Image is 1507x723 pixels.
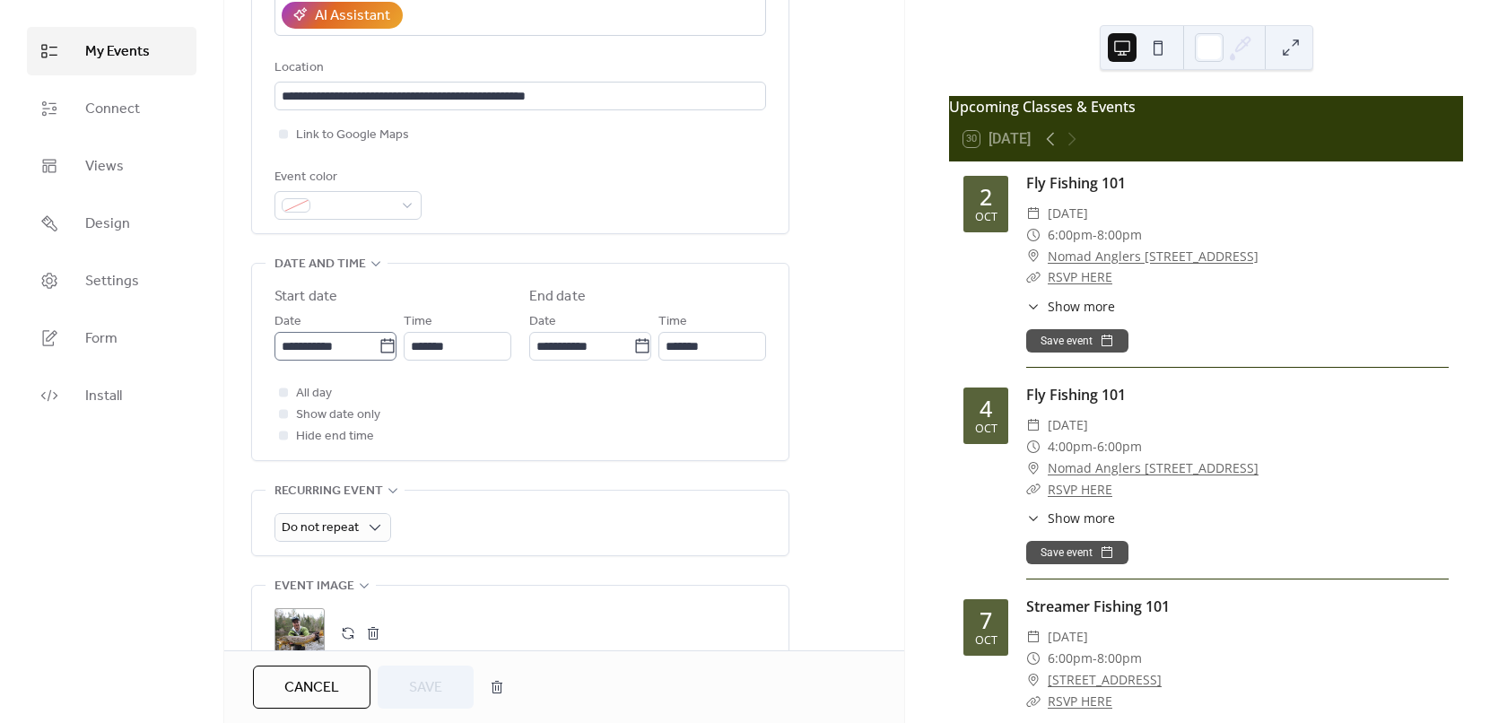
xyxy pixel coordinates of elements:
div: ​ [1026,479,1041,501]
a: RSVP HERE [1048,268,1112,285]
div: Start date [274,286,337,308]
span: - [1093,224,1097,246]
a: Fly Fishing 101 [1026,385,1126,405]
span: Form [85,328,118,350]
a: Fly Fishing 101 [1026,173,1126,193]
a: Form [27,314,196,362]
div: Location [274,57,762,79]
button: Save event [1026,541,1128,564]
span: Connect [85,99,140,120]
span: 8:00pm [1097,224,1142,246]
div: ​ [1026,436,1041,457]
div: ​ [1026,648,1041,669]
a: Views [27,142,196,190]
span: Link to Google Maps [296,125,409,146]
a: Connect [27,84,196,133]
div: Oct [975,635,997,647]
a: Nomad Anglers [STREET_ADDRESS] [1048,457,1259,479]
button: Cancel [253,666,370,709]
span: Date [529,311,556,333]
button: AI Assistant [282,2,403,29]
a: [STREET_ADDRESS] [1048,669,1162,691]
div: ​ [1026,297,1041,316]
span: - [1093,436,1097,457]
div: Oct [975,423,997,435]
a: My Events [27,27,196,75]
span: Time [404,311,432,333]
span: Hide end time [296,426,374,448]
div: AI Assistant [315,5,390,27]
div: ​ [1026,457,1041,479]
div: 4 [980,397,992,420]
span: - [1093,648,1097,669]
span: Date [274,311,301,333]
div: End date [529,286,586,308]
a: Settings [27,257,196,305]
div: ​ [1026,266,1041,288]
div: Upcoming Classes & Events [949,96,1463,118]
span: 6:00pm [1048,224,1093,246]
span: Show more [1048,297,1115,316]
div: 7 [980,609,992,632]
a: Streamer Fishing 101 [1026,597,1170,616]
div: ​ [1026,224,1041,246]
div: ​ [1026,691,1041,712]
span: [DATE] [1048,414,1088,436]
button: Save event [1026,329,1128,353]
span: [DATE] [1048,626,1088,648]
span: Date and time [274,254,366,275]
span: Show date only [296,405,380,426]
div: ; [274,608,325,658]
span: [DATE] [1048,203,1088,224]
span: Settings [85,271,139,292]
div: 2 [980,186,992,208]
span: All day [296,383,332,405]
span: 6:00pm [1097,436,1142,457]
span: 4:00pm [1048,436,1093,457]
span: 8:00pm [1097,648,1142,669]
span: Cancel [284,677,339,699]
span: Time [658,311,687,333]
div: ​ [1026,626,1041,648]
a: RSVP HERE [1048,481,1112,498]
span: Event image [274,576,354,597]
a: Design [27,199,196,248]
span: 6:00pm [1048,648,1093,669]
div: ​ [1026,246,1041,267]
div: Event color [274,167,418,188]
span: My Events [85,41,150,63]
button: ​Show more [1026,509,1115,527]
button: ​Show more [1026,297,1115,316]
span: Views [85,156,124,178]
span: Install [85,386,122,407]
div: ​ [1026,414,1041,436]
div: ​ [1026,203,1041,224]
a: Install [27,371,196,420]
div: ​ [1026,509,1041,527]
div: ​ [1026,669,1041,691]
a: Nomad Anglers [STREET_ADDRESS] [1048,246,1259,267]
span: Show more [1048,509,1115,527]
div: Oct [975,212,997,223]
span: Design [85,213,130,235]
a: RSVP HERE [1048,693,1112,710]
span: Recurring event [274,481,383,502]
span: Do not repeat [282,516,359,540]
